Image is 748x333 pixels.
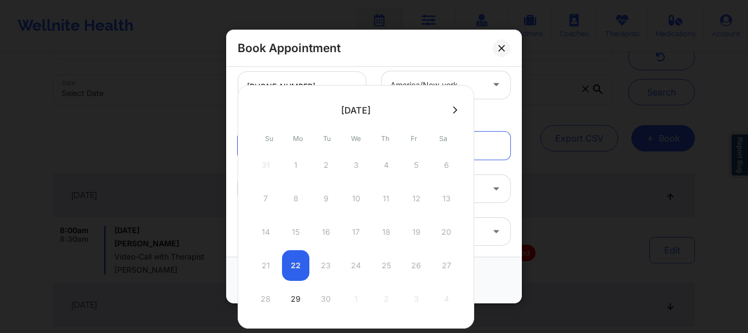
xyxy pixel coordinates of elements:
abbr: Monday [293,134,303,143]
abbr: Saturday [439,134,447,143]
div: [DATE] [341,105,371,116]
div: Appointment information: [230,114,518,125]
abbr: Sunday [265,134,273,143]
h2: Book Appointment [238,41,341,55]
abbr: Wednesday [351,134,361,143]
div: america/new_york [390,71,483,99]
abbr: Thursday [381,134,389,143]
input: Patient's Phone Number [238,71,366,102]
div: Mon Sep 29 2025 [282,284,309,314]
abbr: Tuesday [323,134,331,143]
abbr: Friday [411,134,417,143]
